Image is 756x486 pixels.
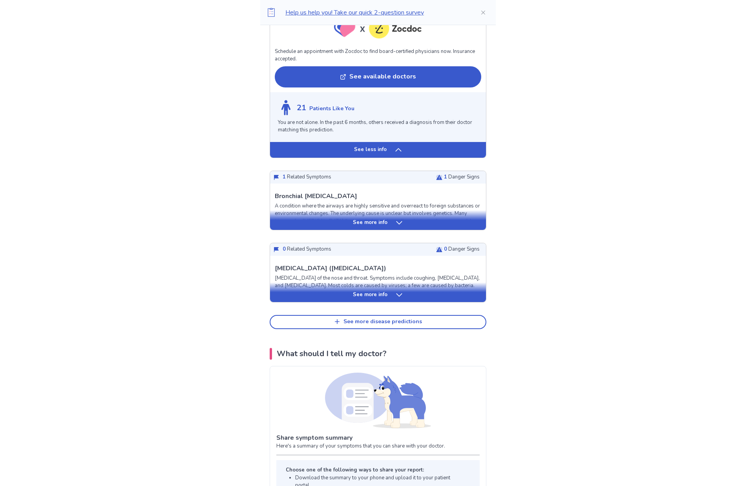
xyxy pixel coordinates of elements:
p: Schedule an appointment with Zocdoc to find board-certified physicians now. Insurance accepted. [275,48,481,63]
p: Share symptom summary [276,433,480,442]
span: 1 [444,173,447,180]
span: 0 [444,246,447,253]
img: Shiba (Report) [325,373,431,428]
a: See available doctors [275,63,481,87]
div: See more disease predictions [343,319,422,325]
p: Danger Signs [444,246,480,253]
p: What should I tell my doctor? [277,348,387,360]
p: Bronchial [MEDICAL_DATA] [275,191,357,201]
p: Here's a summary of your symptoms that you can share with your doctor. [276,442,480,450]
p: 21 [297,102,306,114]
p: A condition where the airways are highly sensitive and overreact to foreign substances or environ... [275,202,481,233]
p: [MEDICAL_DATA] of the nose and throat. Symptoms include coughing, [MEDICAL_DATA], and [MEDICAL_DA... [275,275,481,290]
button: See available doctors [275,66,481,87]
button: See more disease predictions [270,315,486,329]
p: See less info [354,146,387,154]
p: Danger Signs [444,173,480,181]
p: See more info [353,219,387,227]
p: Patients Like You [309,104,354,113]
p: Related Symptoms [283,173,331,181]
p: See more info [353,291,387,299]
p: Related Symptoms [283,246,331,253]
p: You are not alone. In the past 6 months, others received a diagnosis from their doctor matching t... [278,119,478,134]
p: Choose one of the following ways to share your report: [286,466,464,474]
span: 1 [283,173,286,180]
p: Help us help you! Take our quick 2-question survey [285,8,467,17]
img: zocdoc [334,18,422,38]
span: 0 [283,246,286,253]
p: [MEDICAL_DATA] ([MEDICAL_DATA]) [275,264,386,273]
